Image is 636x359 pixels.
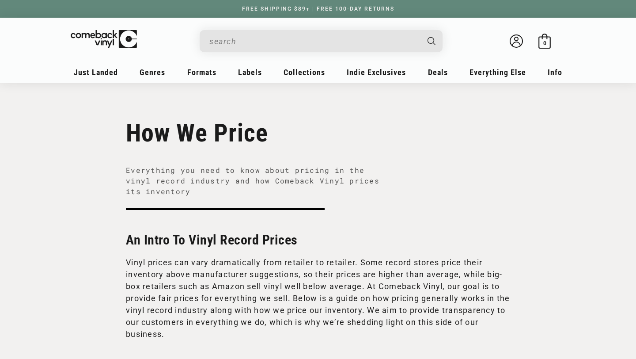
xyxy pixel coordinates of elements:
[543,40,546,46] span: 0
[347,68,406,77] span: Indie Exclusives
[209,32,419,50] input: search
[187,68,216,77] span: Formats
[126,256,510,340] p: Vinyl prices can vary dramatically from retailer to retailer. Some record stores price their inve...
[420,30,444,52] button: Search
[548,68,562,77] span: Info
[469,68,526,77] span: Everything Else
[126,118,510,148] h1: How We Price
[233,6,403,12] a: FREE SHIPPING $89+ | FREE 100-DAY RETURNS
[126,165,380,197] p: Everything you need to know about pricing in the vinyl record industry and how Comeback Vinyl pri...
[428,68,448,77] span: Deals
[126,232,510,248] h2: An Intro To Vinyl Record Prices
[284,68,325,77] span: Collections
[238,68,262,77] span: Labels
[74,68,118,77] span: Just Landed
[200,30,443,52] div: Search
[140,68,165,77] span: Genres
